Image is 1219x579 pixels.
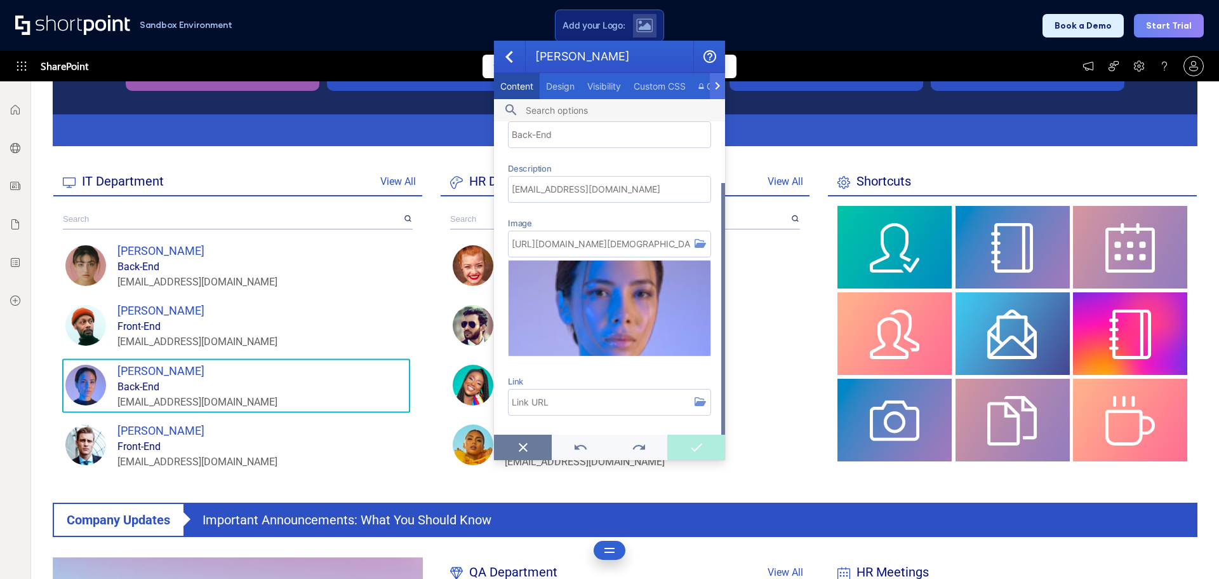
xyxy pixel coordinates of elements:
span: Add your Logo: [563,20,625,31]
input: Description [508,176,711,203]
div: Link [508,375,523,388]
span: [PERSON_NAME] [535,50,630,63]
input: ImageImage [508,231,711,257]
div: scrollable content [494,121,725,435]
div: Description [508,162,552,175]
span: SharePoint [41,51,88,81]
button: ImageImage [689,234,710,254]
div: Custom CSS [627,73,692,99]
div: Content [494,73,540,99]
button: Start Trial [1134,14,1204,37]
div: Image [508,217,532,229]
span: Connect [707,81,742,92]
input: Link [508,389,711,416]
span: Visibility [587,81,621,92]
span: Custom CSS [634,81,686,92]
span: Design [546,81,575,92]
div: Image List Item [494,41,725,460]
img: Upload logo [636,18,653,32]
div: Design [540,73,581,99]
div: Connect [692,73,748,99]
input: Search options [494,99,725,121]
img: Image [509,207,710,409]
div: Visibility [581,73,627,99]
iframe: Chat Widget [990,432,1219,579]
h1: Sandbox Environment [140,22,232,29]
button: Link [689,392,710,412]
button: Book a Demo [1042,14,1124,37]
span: Content [500,81,533,92]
